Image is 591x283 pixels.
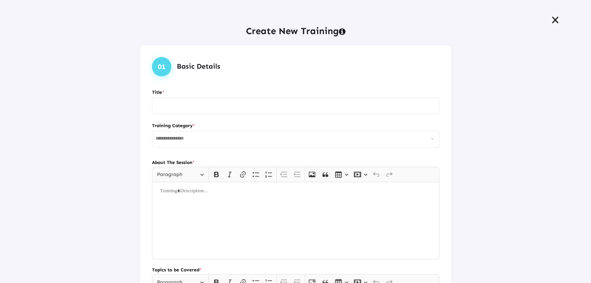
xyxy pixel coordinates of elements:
[152,266,439,274] label: Topics to be Covered
[152,182,439,259] div: Rich Text Editor, main
[153,169,207,181] button: Paragraph
[152,167,439,182] div: Editor toolbar
[152,57,171,76] div: 01
[9,23,582,39] h2: Create New Training
[157,170,197,179] span: Paragraph
[177,62,220,71] h5: Basic Details
[152,88,439,97] label: Title
[152,121,439,130] label: Training Category
[152,158,439,167] label: About The Session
